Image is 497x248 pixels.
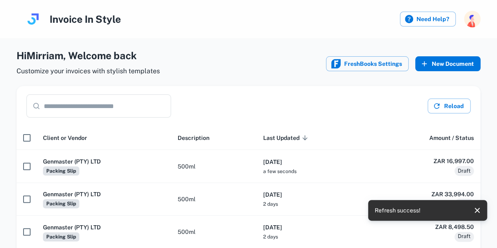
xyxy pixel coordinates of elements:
[429,133,474,143] span: Amount / Status
[471,204,484,217] button: close
[50,12,121,26] h4: Invoice In Style
[375,202,421,218] div: Refresh success!
[43,199,79,208] span: Packing Slip
[454,167,474,175] span: Draft
[263,234,278,240] span: 2 days
[25,11,41,27] img: logo.svg
[378,190,474,199] h6: ZAR 33,994.00
[378,222,474,231] h6: ZAR 8,498.50
[331,59,341,69] img: FreshBooks icon
[454,200,474,208] span: Draft
[43,223,164,232] h6: Genmaster (PTY) LTD
[464,11,480,27] img: photoURL
[17,48,160,63] h4: Hi Mirriam , Welcome back
[428,99,471,113] button: Reload
[263,223,364,232] h6: [DATE]
[178,133,209,143] span: Description
[378,157,474,166] h6: ZAR 16,997.00
[171,183,257,215] td: 500ml
[43,157,164,166] h6: Genmaster (PTY) LTD
[43,133,87,143] span: Client or Vendor
[400,12,456,26] label: Need Help?
[454,232,474,241] span: Draft
[415,56,480,71] button: New Document
[263,157,364,166] h6: [DATE]
[43,232,79,241] span: Packing Slip
[43,166,79,176] span: Packing Slip
[43,190,164,199] h6: Genmaster (PTY) LTD
[263,133,310,143] span: Last Updated
[171,150,257,183] td: 500ml
[263,169,297,174] span: a few seconds
[17,66,160,76] span: Customize your invoices with stylish templates
[326,56,409,71] button: FreshBooks iconFreshBooks Settings
[263,190,364,199] h6: [DATE]
[263,201,278,207] span: 2 days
